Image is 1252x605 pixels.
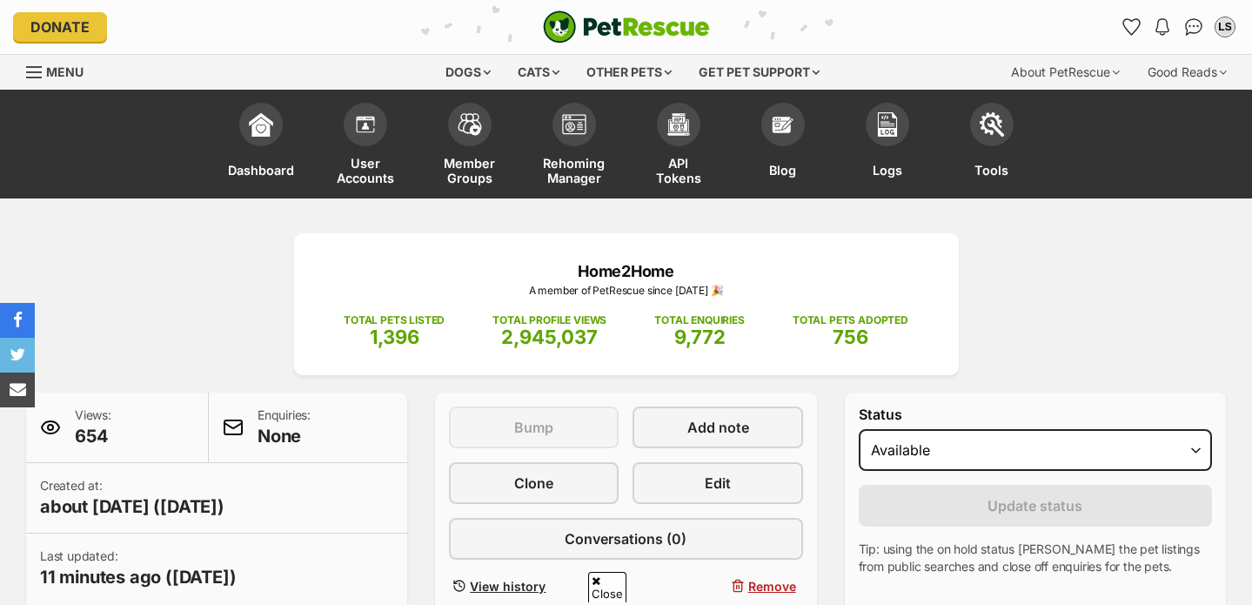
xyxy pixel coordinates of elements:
a: PetRescue [543,10,710,44]
span: Add note [687,417,749,438]
p: TOTAL ENQUIRIES [654,313,744,328]
img: group-profile-icon-3fa3cf56718a62981997c0bc7e787c4b2cf8bcc04b72c1350f741eb67cf2f40e.svg [562,114,586,135]
button: Update status [859,485,1212,527]
span: Tools [974,155,1008,185]
a: Edit [633,462,802,504]
img: dashboard-icon-eb2f2d2d3e046f16d808141f083e7271f6b2e854fb5c12c21221c1fb7104beca.svg [249,112,273,137]
button: Bump [449,407,619,448]
img: chat-41dd97257d64d25036548639549fe6c8038ab92f7586957e7f3b1b290dea8141.svg [1185,18,1203,36]
span: Menu [46,64,84,79]
span: Edit [705,473,731,494]
p: Enquiries: [258,407,311,448]
a: Tools [940,94,1044,198]
a: Blog [731,94,835,198]
div: Good Reads [1135,55,1239,90]
span: Remove [748,577,796,595]
ul: Account quick links [1117,13,1239,41]
p: Created at: [40,477,224,519]
span: 654 [75,424,111,448]
div: Other pets [574,55,684,90]
span: Clone [514,473,553,494]
a: Add note [633,407,802,448]
img: logo-cat-932fe2b9b8326f06289b0f2fb663e598f794de774fb13d1741a6617ecf9a85b4.svg [543,10,710,44]
a: Conversations [1180,13,1208,41]
a: Conversations (0) [449,518,802,560]
div: Get pet support [686,55,832,90]
a: API Tokens [626,94,731,198]
a: Dashboard [209,94,313,198]
span: Blog [769,155,796,185]
a: Menu [26,55,96,86]
a: Member Groups [418,94,522,198]
a: Clone [449,462,619,504]
span: Conversations (0) [565,528,686,549]
p: A member of PetRescue since [DATE] 🎉 [320,283,933,299]
span: Member Groups [439,155,500,185]
div: Dogs [433,55,503,90]
a: User Accounts [313,94,418,198]
button: Notifications [1148,13,1176,41]
a: Donate [13,12,107,42]
p: TOTAL PETS ADOPTED [793,313,908,328]
span: Bump [514,417,553,438]
button: Remove [633,574,802,599]
a: Logs [835,94,940,198]
a: View history [449,574,619,599]
span: 756 [833,326,868,348]
span: 9,772 [674,326,726,348]
img: blogs-icon-e71fceff818bbaa76155c998696f2ea9b8fc06abc828b24f45ee82a475c2fd99.svg [771,112,795,137]
img: members-icon-d6bcda0bfb97e5ba05b48644448dc2971f67d37433e5abca221da40c41542bd5.svg [353,112,378,137]
label: Status [859,407,1212,422]
p: Views: [75,407,111,448]
span: Update status [988,495,1082,516]
div: Cats [505,55,572,90]
a: Rehoming Manager [522,94,626,198]
p: Home2Home [320,259,933,283]
span: None [258,424,311,448]
span: API Tokens [648,155,709,185]
img: tools-icon-677f8b7d46040df57c17cb185196fc8e01b2b03676c49af7ba82c462532e62ee.svg [980,112,1004,137]
p: Tip: using the on hold status [PERSON_NAME] the pet listings from public searches and close off e... [859,541,1212,575]
span: 11 minutes ago ([DATE]) [40,565,237,589]
img: notifications-46538b983faf8c2785f20acdc204bb7945ddae34d4c08c2a6579f10ce5e182be.svg [1155,18,1169,36]
button: My account [1211,13,1239,41]
div: About PetRescue [999,55,1132,90]
span: 2,945,037 [501,326,598,348]
p: TOTAL PETS LISTED [344,313,445,328]
span: User Accounts [335,155,396,185]
span: Dashboard [228,155,294,185]
span: 1,396 [370,326,419,348]
img: team-members-icon-5396bd8760b3fe7c0b43da4ab00e1e3bb1a5d9ba89233759b79545d2d3fc5d0d.svg [458,113,482,136]
div: LS [1216,18,1234,36]
span: Rehoming Manager [543,155,605,185]
span: View history [470,577,546,595]
img: logs-icon-5bf4c29380941ae54b88474b1138927238aebebbc450bc62c8517511492d5a22.svg [875,112,900,137]
span: about [DATE] ([DATE]) [40,494,224,519]
img: api-icon-849e3a9e6f871e3acf1f60245d25b4cd0aad652aa5f5372336901a6a67317bd8.svg [666,112,691,137]
p: TOTAL PROFILE VIEWS [492,313,606,328]
p: Last updated: [40,548,237,589]
a: Favourites [1117,13,1145,41]
span: Close [588,572,626,602]
span: Logs [873,155,902,185]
